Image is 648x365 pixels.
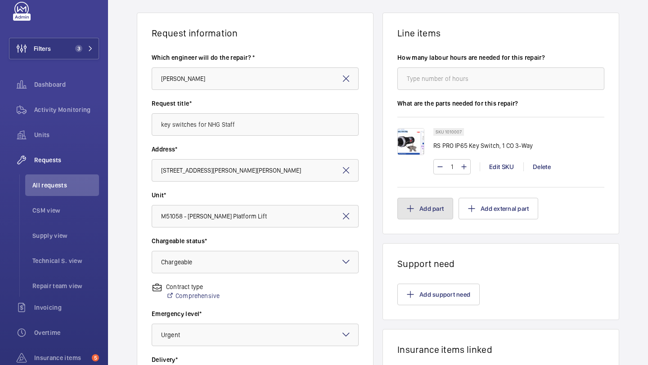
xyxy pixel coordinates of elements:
span: Activity Monitoring [34,105,99,114]
span: Insurance items [34,353,88,362]
h1: Support need [397,258,604,269]
img: ggYSDt8yVGzhCp1Es2G7j_k5C9e4inDAYb3f31YqwBwYQPl-.png [397,128,424,155]
label: What are the parts needed for this repair? [397,99,604,108]
span: Supply view [32,231,99,240]
span: Chargeable [161,258,192,266]
label: Unit* [152,191,359,200]
label: Chargeable status* [152,236,359,245]
span: Units [34,130,99,139]
span: Overtime [34,328,99,337]
label: Request title* [152,99,359,108]
span: Invoicing [34,303,99,312]
div: Edit SKU [480,162,523,171]
span: Dashboard [34,80,99,89]
label: Which engineer will do the repair? * [152,53,359,62]
button: Add part [397,198,453,219]
input: Type number of hours [397,67,604,90]
span: Technical S. view [32,256,99,265]
span: Urgent [161,331,180,338]
span: CSM view [32,206,99,215]
input: Select engineer [152,67,359,90]
span: 5 [92,354,99,361]
h1: Insurance items linked [397,344,604,355]
h1: Line items [397,27,604,39]
div: Delete [523,162,560,171]
a: Comprehensive [166,291,220,300]
button: Add support need [397,284,480,305]
label: Delivery* [152,355,359,364]
button: Add external part [459,198,538,219]
span: 3 [75,45,82,52]
label: Address* [152,145,359,154]
p: RS PRO IP65 Key Switch, 1 CO 3-Way [433,141,533,150]
p: Contract type [166,282,220,291]
h1: Request information [152,27,359,39]
p: SKU 1010007 [436,130,462,134]
span: Repair team view [32,281,99,290]
span: All requests [32,181,99,190]
span: Filters [34,44,51,53]
label: How many labour hours are needed for this repair? [397,53,604,62]
input: Type request title [152,113,359,136]
input: Enter unit [152,205,359,227]
label: Emergency level* [152,309,359,318]
span: Requests [34,156,99,165]
input: Enter address [152,159,359,182]
button: Filters3 [9,38,99,59]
